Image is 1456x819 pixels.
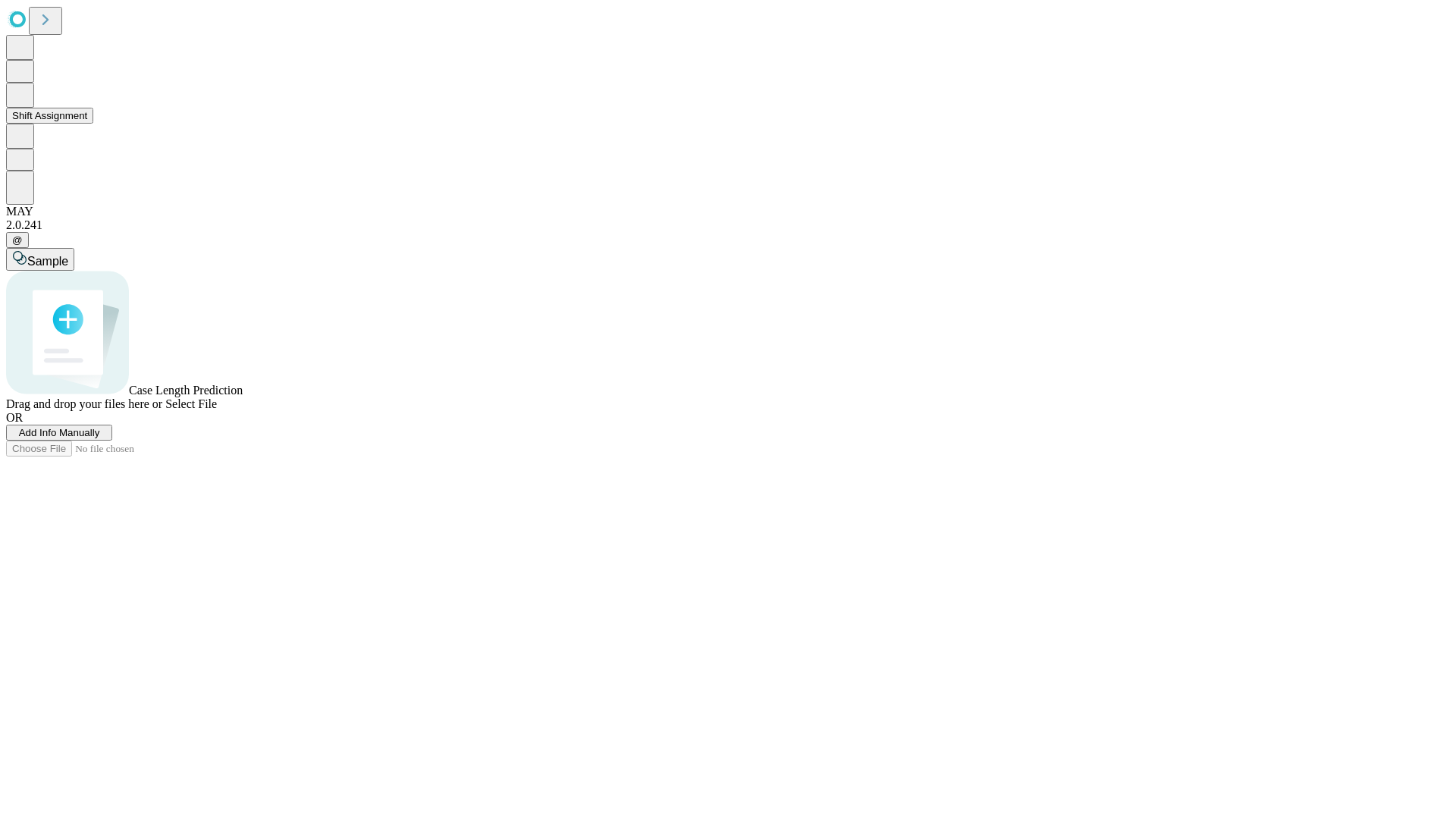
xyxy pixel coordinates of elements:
[12,234,23,246] span: @
[27,255,68,268] span: Sample
[6,411,23,424] span: OR
[6,425,112,441] button: Add Info Manually
[165,397,217,410] span: Select File
[6,108,93,124] button: Shift Assignment
[6,232,29,248] button: @
[19,427,100,438] span: Add Info Manually
[6,397,162,410] span: Drag and drop your files here or
[6,248,74,271] button: Sample
[6,205,1450,218] div: MAY
[129,384,243,397] span: Case Length Prediction
[6,218,1450,232] div: 2.0.241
